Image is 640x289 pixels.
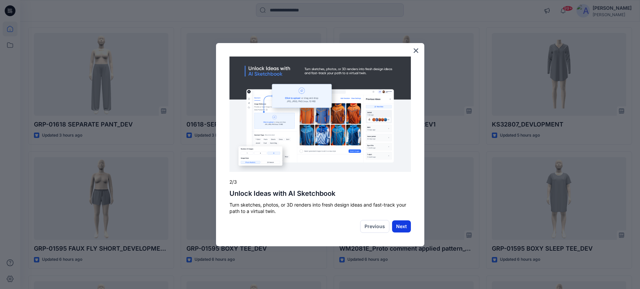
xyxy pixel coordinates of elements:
button: Next [392,220,411,232]
button: Close [413,45,419,56]
button: Previous [360,220,389,233]
h2: Unlock Ideas with AI Sketchbook [229,189,411,197]
p: 2/3 [229,179,411,185]
p: Turn sketches, photos, or 3D renders into fresh design ideas and fast-track your path to a virtua... [229,202,411,215]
